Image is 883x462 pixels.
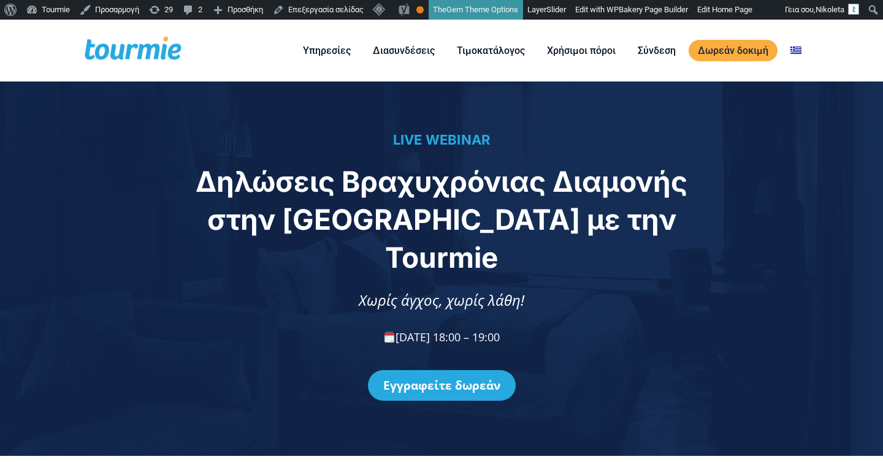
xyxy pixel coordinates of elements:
[629,43,685,58] a: Σύνδεση
[364,43,444,58] a: Διασυνδέσεις
[538,43,625,58] a: Χρήσιμοι πόροι
[196,164,687,275] span: Δηλώσεις Βραχυχρόνιας Διαμονής στην [GEOGRAPHIC_DATA] με την Tourmie
[448,43,534,58] a: Τιμοκατάλογος
[393,132,491,148] span: LIVE WEBINAR
[383,330,500,344] span: [DATE] 18:00 – 19:00
[416,6,424,13] div: OK
[689,40,778,61] a: Δωρεάν δοκιμή
[294,43,360,58] a: Υπηρεσίες
[359,290,524,310] span: Χωρίς άγχος, χωρίς λάθη!
[816,5,844,14] span: Nikoleta
[368,370,516,401] a: Εγγραφείτε δωρεάν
